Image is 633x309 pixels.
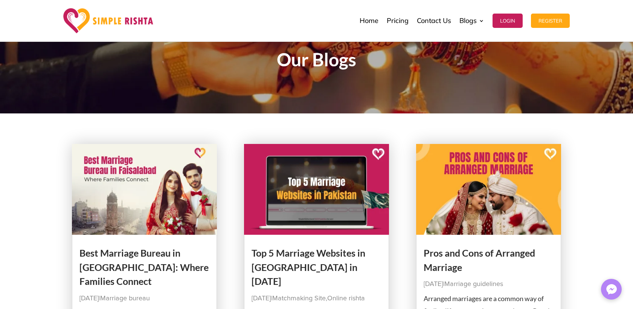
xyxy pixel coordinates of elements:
[444,281,503,288] a: Marriage guidelines
[79,247,209,287] a: Best Marriage Bureau in [GEOGRAPHIC_DATA]: Where Families Connect
[327,295,365,302] a: Online rishta
[252,295,271,302] span: [DATE]
[417,2,451,40] a: Contact Us
[424,247,535,273] a: Pros and Cons of Arranged Marriage
[531,14,570,28] button: Register
[531,2,570,40] a: Register
[604,282,619,297] img: Messenger
[360,2,378,40] a: Home
[72,144,217,235] img: Best Marriage Bureau in Faisalabad: Where Families Connect
[459,2,484,40] a: Blogs
[100,295,150,302] a: Marriage bureau
[416,144,561,235] img: Pros and Cons of Arranged Marriage
[252,247,365,287] a: Top 5 Marriage Websites in [GEOGRAPHIC_DATA] in [DATE]
[79,295,99,302] span: [DATE]
[272,295,326,302] a: Matchmaking Site
[424,278,554,290] p: |
[493,2,523,40] a: Login
[387,2,409,40] a: Pricing
[424,281,443,288] span: [DATE]
[113,50,520,72] h1: Our Blogs
[493,14,523,28] button: Login
[79,292,210,304] p: |
[244,144,389,235] img: Top 5 Marriage Websites in Pakistan in 2025
[252,292,382,304] p: | ,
